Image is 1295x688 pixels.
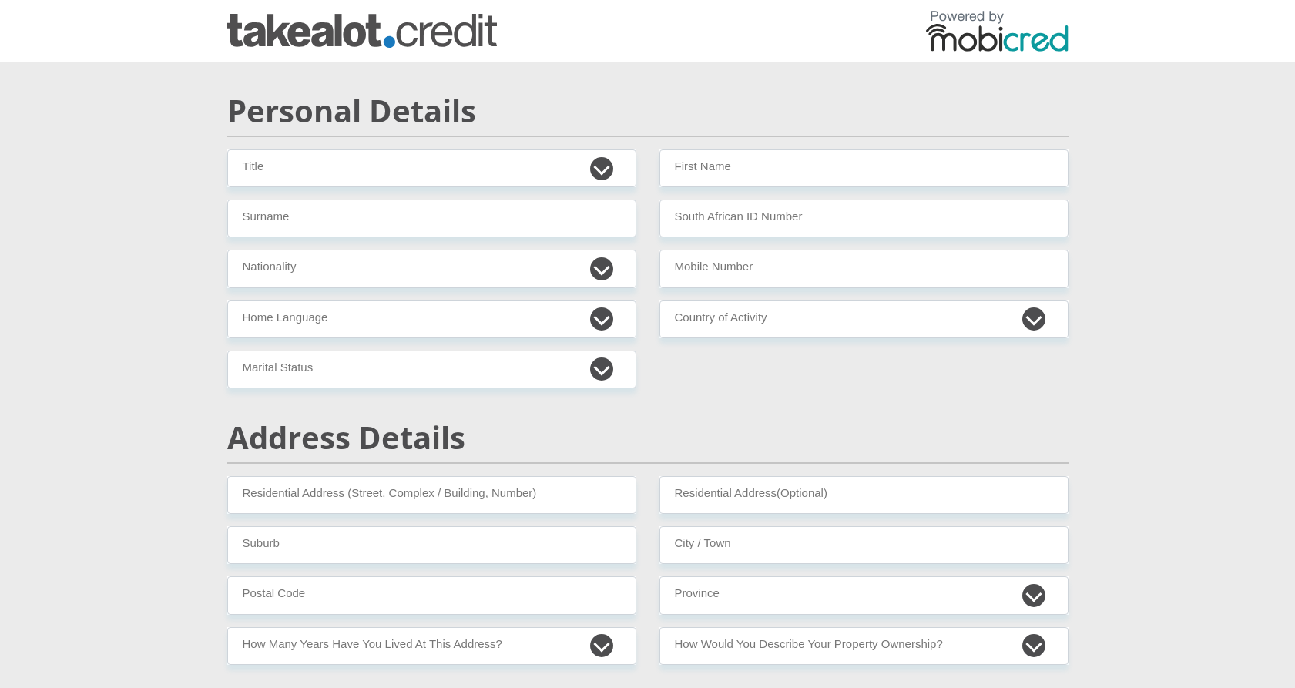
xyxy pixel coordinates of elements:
input: Postal Code [227,576,636,614]
img: powered by mobicred logo [926,10,1069,52]
input: ID Number [659,200,1069,237]
input: Valid residential address [227,476,636,514]
input: Contact Number [659,250,1069,287]
select: Please select a value [227,627,636,665]
input: Address line 2 (Optional) [659,476,1069,514]
select: Please Select a Province [659,576,1069,614]
h2: Personal Details [227,92,1069,129]
img: takealot_credit logo [227,14,497,48]
input: Surname [227,200,636,237]
input: Suburb [227,526,636,564]
select: Please select a value [659,627,1069,665]
input: First Name [659,149,1069,187]
h2: Address Details [227,419,1069,456]
input: City [659,526,1069,564]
